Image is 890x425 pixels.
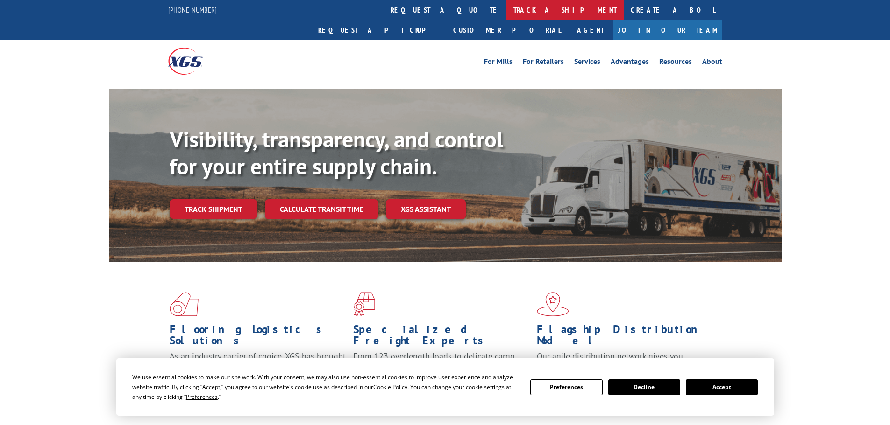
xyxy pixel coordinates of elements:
p: From 123 overlength loads to delicate cargo, our experienced staff knows the best way to move you... [353,351,530,392]
a: About [702,58,722,68]
a: Join Our Team [613,20,722,40]
button: Preferences [530,379,602,395]
a: Services [574,58,600,68]
img: xgs-icon-flagship-distribution-model-red [537,292,569,316]
h1: Specialized Freight Experts [353,324,530,351]
b: Visibility, transparency, and control for your entire supply chain. [170,125,503,181]
button: Accept [686,379,758,395]
img: xgs-icon-total-supply-chain-intelligence-red [170,292,199,316]
span: Preferences [186,393,218,401]
div: Cookie Consent Prompt [116,358,774,416]
a: Calculate transit time [265,199,378,219]
a: Advantages [611,58,649,68]
a: [PHONE_NUMBER] [168,5,217,14]
a: For Mills [484,58,513,68]
span: Cookie Policy [373,383,407,391]
div: We use essential cookies to make our site work. With your consent, we may also use non-essential ... [132,372,519,402]
a: Track shipment [170,199,257,219]
button: Decline [608,379,680,395]
a: Resources [659,58,692,68]
span: As an industry carrier of choice, XGS has brought innovation and dedication to flooring logistics... [170,351,346,384]
a: XGS ASSISTANT [386,199,466,219]
a: Customer Portal [446,20,568,40]
a: Agent [568,20,613,40]
img: xgs-icon-focused-on-flooring-red [353,292,375,316]
h1: Flooring Logistics Solutions [170,324,346,351]
span: Our agile distribution network gives you nationwide inventory management on demand. [537,351,709,373]
h1: Flagship Distribution Model [537,324,713,351]
a: Request a pickup [311,20,446,40]
a: For Retailers [523,58,564,68]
